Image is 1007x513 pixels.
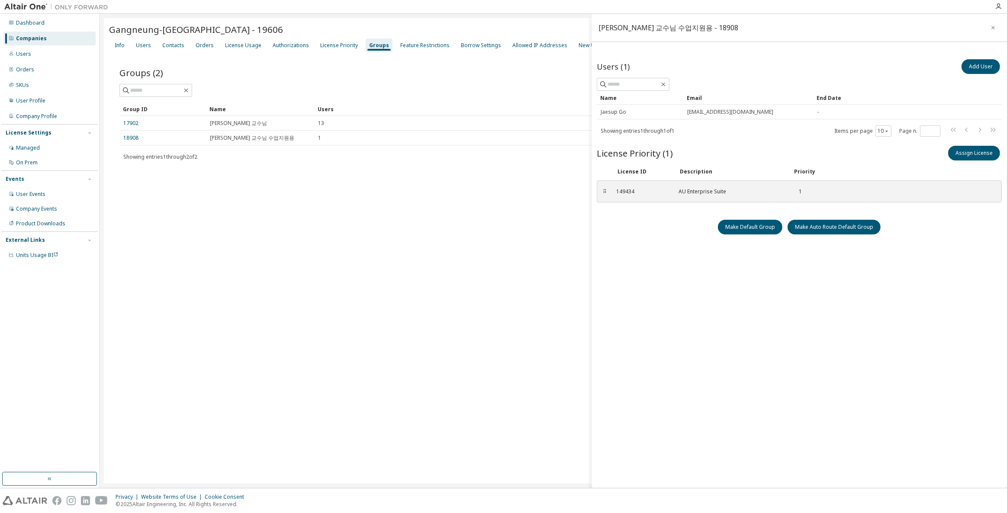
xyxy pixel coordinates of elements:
div: Dashboard [16,19,45,26]
div: Description [680,168,784,175]
span: 1 [318,135,321,141]
span: [PERSON_NAME] 교수님 [210,120,267,127]
span: [PERSON_NAME] 교수님 수업지원용 [210,135,294,141]
span: License Priority (1) [597,147,673,159]
img: facebook.svg [52,496,61,505]
span: Users (1) [597,61,630,72]
span: Groups (2) [119,67,163,79]
p: © 2025 Altair Engineering, Inc. All Rights Reserved. [116,500,249,508]
button: Make Auto Route Default Group [788,220,881,234]
button: 10 [878,128,889,135]
div: 149434 [616,188,668,195]
div: Info [115,42,125,49]
div: Borrow Settings [461,42,501,49]
div: Events [6,176,24,183]
span: Showing entries 1 through 1 of 1 [601,127,675,135]
img: Altair One [4,3,113,11]
div: 1 [793,188,802,195]
button: Add User [962,59,1000,74]
div: License Priority [320,42,358,49]
div: ⠿ [602,188,608,195]
span: Jaesup Go [601,109,626,115]
div: Feature Restrictions [400,42,450,49]
div: AU Enterprise Suite [679,188,782,195]
div: Users [318,102,963,116]
div: License ID [618,168,669,175]
span: Gangneung-[GEOGRAPHIC_DATA] - 19606 [109,23,283,35]
div: Users [136,42,151,49]
div: Company Events [16,205,57,212]
span: Page n. [899,125,941,137]
div: SKUs [16,82,29,89]
div: External Links [6,237,45,244]
div: User Events [16,191,45,198]
div: Companies [16,35,47,42]
div: Name [209,102,311,116]
div: Name [600,91,680,105]
div: Orders [196,42,214,49]
div: License Settings [6,129,51,136]
div: Allowed IP Addresses [512,42,567,49]
div: [PERSON_NAME] 교수님 수업지원용 - 18908 [598,24,738,31]
div: Cookie Consent [205,494,249,500]
div: Users [16,51,31,58]
span: Items per page [834,125,891,137]
div: New User Routing [579,42,623,49]
div: Website Terms of Use [141,494,205,500]
div: On Prem [16,159,38,166]
img: linkedin.svg [81,496,90,505]
div: Authorizations [273,42,309,49]
div: Company Profile [16,113,57,120]
div: Orders [16,66,34,73]
div: User Profile [16,97,45,104]
div: End Date [817,91,978,105]
span: Units Usage BI [16,251,58,259]
img: youtube.svg [95,496,108,505]
div: Contacts [162,42,184,49]
div: Email [687,91,810,105]
div: Managed [16,144,40,151]
div: Priority [794,168,815,175]
div: Group ID [123,102,203,116]
a: 17902 [123,120,138,127]
span: 13 [318,120,324,127]
span: - [817,109,819,115]
span: [EMAIL_ADDRESS][DOMAIN_NAME] [687,109,773,115]
img: altair_logo.svg [3,496,47,505]
span: Showing entries 1 through 2 of 2 [123,153,197,160]
div: Product Downloads [16,220,65,227]
a: 18908 [123,135,138,141]
div: Privacy [116,494,141,500]
div: Groups [369,42,389,49]
img: instagram.svg [67,496,76,505]
button: Make Default Group [718,220,782,234]
div: License Usage [225,42,261,49]
button: Assign License [948,146,1000,160]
